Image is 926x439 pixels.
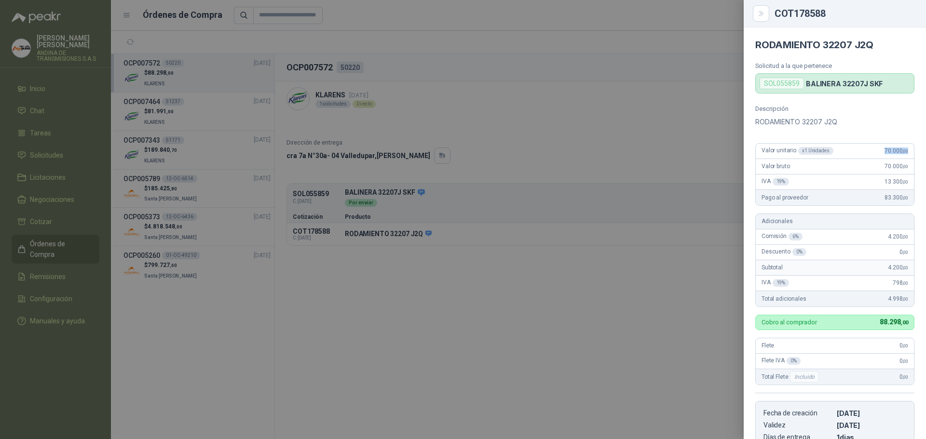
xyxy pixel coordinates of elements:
[762,357,801,365] span: Flete IVA
[885,147,908,154] span: 70.000
[789,233,803,240] div: 6 %
[762,178,789,186] span: IVA
[787,357,801,365] div: 0 %
[899,342,908,349] span: 0
[902,359,908,364] span: ,00
[773,178,790,186] div: 19 %
[880,318,908,326] span: 88.298
[902,148,908,154] span: ,00
[762,371,821,383] span: Total Flete
[762,342,774,349] span: Flete
[888,264,908,271] span: 4.200
[902,343,908,348] span: ,00
[899,249,908,255] span: 0
[755,8,767,19] button: Close
[762,163,790,170] span: Valor bruto
[762,319,817,325] p: Cobro al comprador
[762,233,803,240] span: Comisión
[885,163,908,170] span: 70.000
[806,80,883,88] p: BALINERA 32207J SKF
[798,147,833,155] div: x 1 Unidades
[888,233,908,240] span: 4.200
[760,78,804,89] div: SOL055859
[792,248,806,256] div: 0 %
[762,147,833,155] span: Valor unitario
[902,195,908,200] span: ,00
[902,250,908,255] span: ,00
[902,374,908,380] span: ,00
[755,116,914,128] p: RODAMIENTO 32207 J2Q
[755,62,914,69] p: Solicitud a la que pertenece
[893,279,908,286] span: 798
[902,179,908,185] span: ,00
[885,194,908,201] span: 83.300
[756,291,914,306] div: Total adicionales
[755,105,914,112] p: Descripción
[763,409,833,417] p: Fecha de creación
[837,409,906,417] p: [DATE]
[755,39,914,51] h4: RODAMIENTO 32207 J2Q
[902,280,908,286] span: ,00
[899,373,908,380] span: 0
[763,421,833,429] p: Validez
[773,279,790,287] div: 19 %
[885,178,908,185] span: 13.300
[899,358,908,364] span: 0
[762,264,783,271] span: Subtotal
[902,265,908,270] span: ,00
[837,421,906,429] p: [DATE]
[902,234,908,239] span: ,00
[900,319,908,326] span: ,00
[762,279,789,287] span: IVA
[888,295,908,302] span: 4.998
[756,214,914,229] div: Adicionales
[762,194,808,201] span: Pago al proveedor
[762,248,806,256] span: Descuento
[902,164,908,169] span: ,00
[790,371,819,383] div: Incluido
[902,296,908,302] span: ,00
[775,9,914,18] div: COT178588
